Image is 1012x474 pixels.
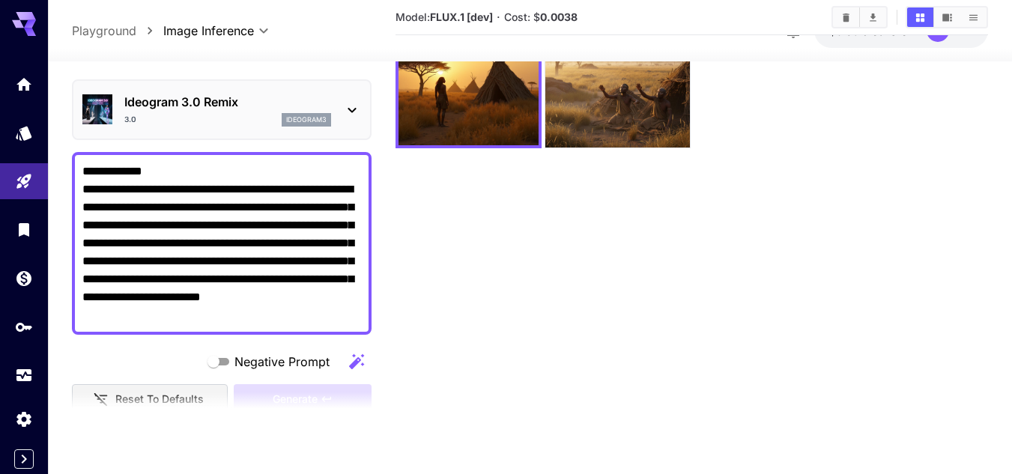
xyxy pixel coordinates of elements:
[396,10,493,23] span: Model:
[860,7,886,27] button: Download All
[15,269,33,288] div: Wallet
[504,10,578,23] span: Cost: $
[430,10,493,23] b: FLUX.1 [dev]
[15,366,33,385] div: Usage
[906,6,988,28] div: Show media in grid viewShow media in video viewShow media in list view
[497,8,500,26] p: ·
[234,384,372,415] div: Please upload seed image
[72,22,163,40] nav: breadcrumb
[862,25,915,37] span: credits left
[540,10,578,23] b: 0.0038
[15,220,33,239] div: Library
[960,7,987,27] button: Show media in list view
[545,3,690,148] img: 9k=
[82,87,361,133] div: Ideogram 3.0 Remix3.0ideogram3
[14,449,34,469] button: Expand sidebar
[15,124,33,142] div: Models
[286,115,327,125] p: ideogram3
[15,410,33,428] div: Settings
[934,7,960,27] button: Show media in video view
[72,22,136,40] a: Playground
[72,384,228,415] button: Reset to defaults
[15,317,33,336] div: API Keys
[399,5,539,145] img: 2Q==
[829,25,862,37] span: $8.65
[124,114,136,125] p: 3.0
[833,7,859,27] button: Clear All
[15,75,33,94] div: Home
[124,93,331,111] p: Ideogram 3.0 Remix
[15,172,33,191] div: Playground
[831,6,888,28] div: Clear AllDownload All
[163,22,254,40] span: Image Inference
[234,353,330,371] span: Negative Prompt
[907,7,933,27] button: Show media in grid view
